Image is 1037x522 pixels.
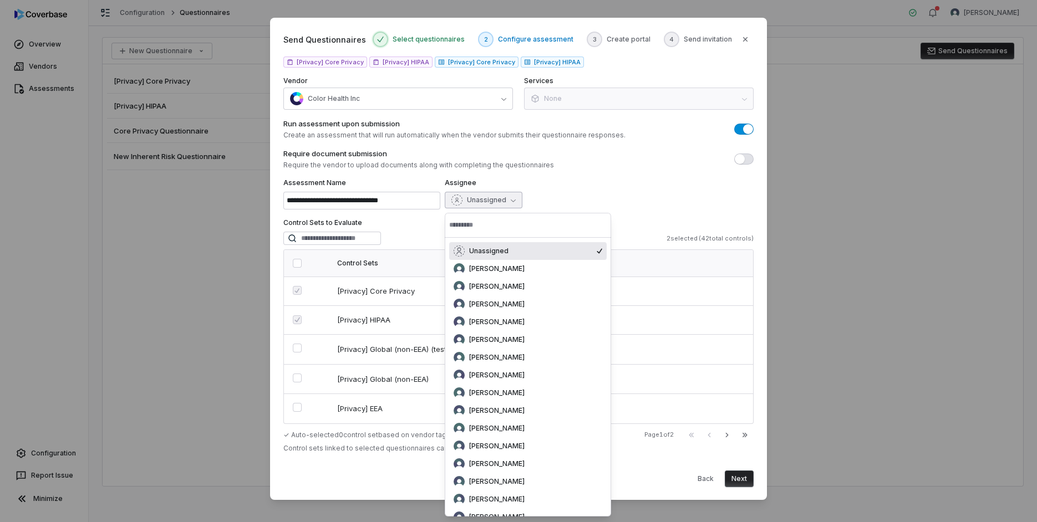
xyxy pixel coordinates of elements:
span: Select questionnaires [393,35,465,44]
span: [Privacy] HIPAA [337,315,515,325]
label: Control Sets to Evaluate [283,218,754,227]
span: [PERSON_NAME] [469,264,525,273]
span: Unassigned [469,247,509,255]
span: [PERSON_NAME] [469,424,525,433]
img: Ambar Modh avatar [454,370,465,381]
span: Unassigned [467,196,506,204]
span: [PERSON_NAME] [469,318,525,326]
img: Andrew Jerrel Nunez avatar [454,423,465,434]
label: Assessment Name [283,178,440,187]
span: [PERSON_NAME] [469,459,525,468]
span: [Privacy] Core Privacy [448,58,515,66]
img: Andrew Burns avatar [454,405,465,416]
img: Alex Bickell avatar [454,263,465,274]
img: Angela Watkins avatar [454,458,465,469]
label: Run assessment upon submission [283,119,626,129]
p: Require the vendor to upload documents along with completing the questionnaires [283,161,554,170]
div: Control Sets [337,259,744,268]
button: Next [725,470,754,487]
span: [PERSON_NAME] [469,442,525,451]
span: [PERSON_NAME] [469,371,525,380]
span: [Privacy] EEA [337,403,515,413]
img: Alexey Goncharov avatar [454,316,465,327]
img: AP Mathur avatar [454,476,465,487]
img: Andy Ament avatar [454,441,465,452]
label: Assignee [445,178,522,187]
span: [PERSON_NAME] [469,300,525,309]
span: 2 selected [667,234,698,243]
span: [Privacy] Global (non-EEA) [337,374,515,384]
img: Alexey Goncharov avatar [454,299,465,310]
span: Configure assessment [498,35,573,44]
span: Send Questionnaires [283,34,366,45]
span: Create portal [607,35,650,44]
span: [Privacy] Global (non-EEA) (test) [337,344,515,354]
label: Require document submission [283,149,554,158]
label: Services [524,76,754,85]
span: 3 [593,35,597,44]
span: [PERSON_NAME] [469,477,525,486]
span: [PERSON_NAME] [469,388,525,397]
p: Create an assessment that will run automatically when the vendor submits their questionnaire resp... [283,131,626,140]
p: Control sets linked to selected questionnaires cannot be deselected. [283,444,754,453]
img: Arun Muthu avatar [454,494,465,505]
img: Amar Das avatar [454,352,465,363]
span: 2 [484,35,488,44]
span: [PERSON_NAME] [469,495,525,504]
label: Vendor [283,76,513,85]
span: [Privacy] HIPAA [534,58,581,66]
span: [Privacy] HIPAA [383,58,429,66]
span: [Privacy] Core Privacy [297,58,364,66]
img: Alfonso Serrano avatar [454,334,465,345]
span: [PERSON_NAME] [469,513,525,521]
div: ✓ Auto-selected 0 control set based on vendor tags and risk level [283,431,495,439]
span: [PERSON_NAME] [469,335,525,344]
span: 4 [669,35,674,44]
img: Amit Mehta avatar [454,387,465,398]
span: [PERSON_NAME] [469,282,525,291]
button: https://color.com/Color Health Inc [283,88,513,110]
span: Send invitation [684,35,732,44]
p: Color Health Inc [303,94,360,103]
span: [Privacy] Core Privacy [337,286,515,296]
button: Back [691,470,720,487]
img: Alexander Rogg avatar [454,281,465,292]
span: [PERSON_NAME] [469,406,525,415]
span: ( 42 total controls) [699,234,754,243]
div: Page 1 of 2 [644,431,674,439]
span: [PERSON_NAME] [469,353,525,362]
